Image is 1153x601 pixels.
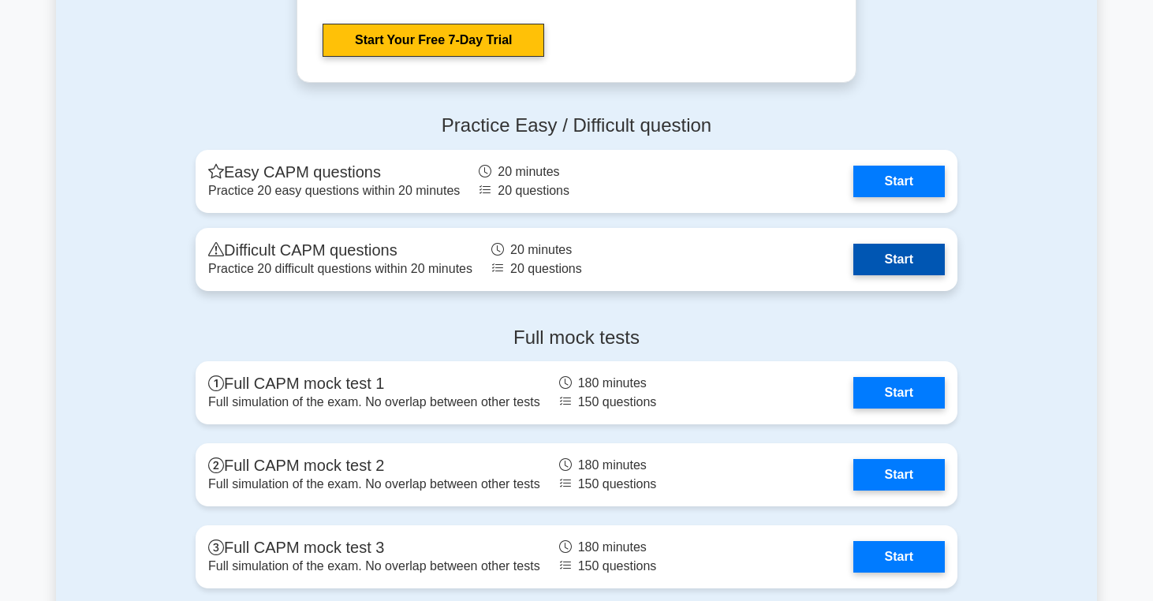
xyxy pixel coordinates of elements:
a: Start [853,377,945,409]
a: Start [853,459,945,491]
h4: Full mock tests [196,327,957,349]
a: Start [853,244,945,275]
a: Start [853,166,945,197]
a: Start Your Free 7-Day Trial [323,24,544,57]
a: Start [853,541,945,573]
h4: Practice Easy / Difficult question [196,114,957,137]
